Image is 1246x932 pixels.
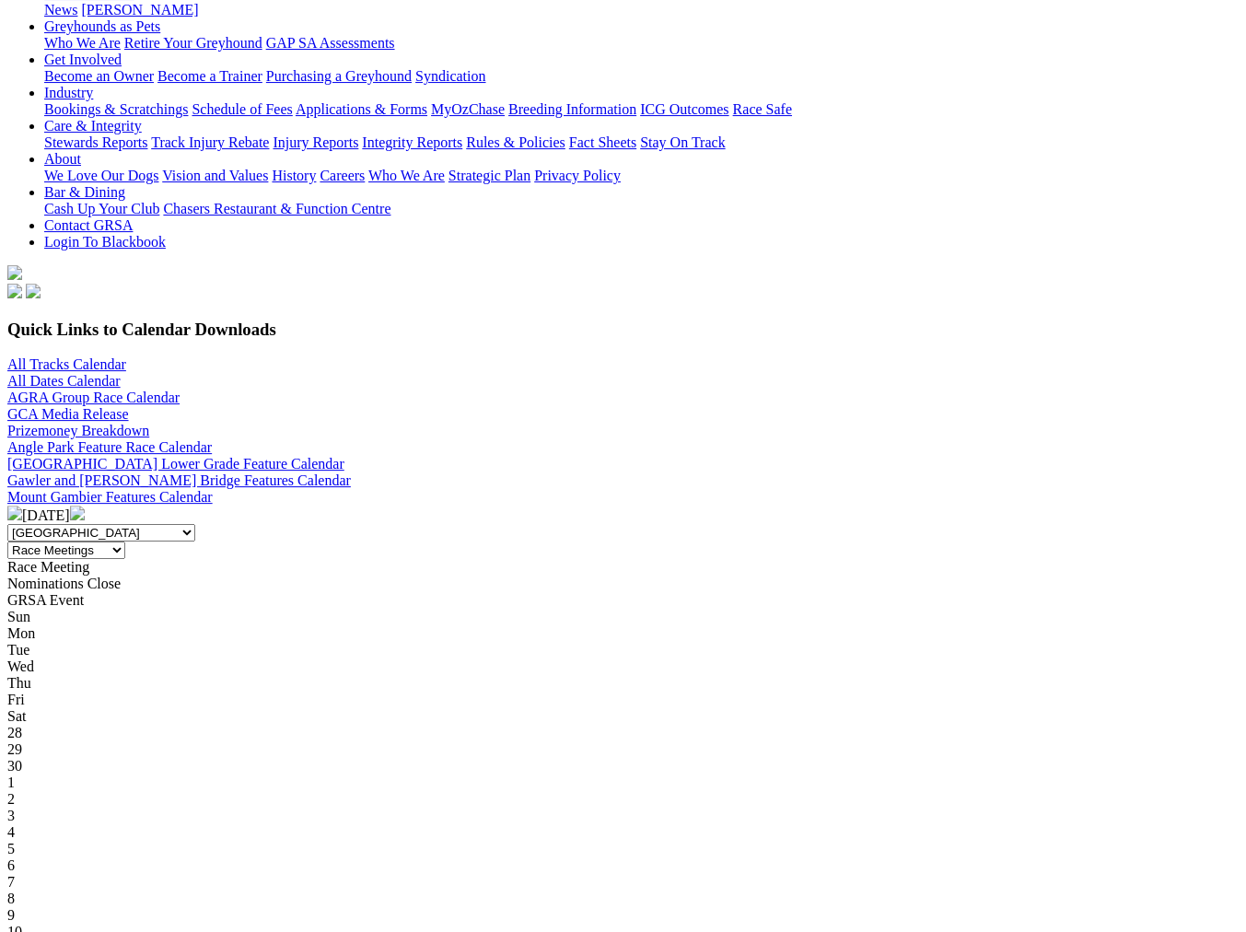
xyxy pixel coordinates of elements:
a: Chasers Restaurant & Function Centre [163,201,390,216]
a: Stewards Reports [44,134,147,150]
div: Nominations Close [7,576,1239,592]
img: chevron-right-pager-white.svg [70,506,85,520]
a: GAP SA Assessments [266,35,395,51]
h3: Quick Links to Calendar Downloads [7,320,1239,340]
span: 6 [7,857,15,873]
span: 29 [7,741,22,757]
a: Bar & Dining [44,184,125,200]
a: Who We Are [368,168,445,183]
span: 3 [7,808,15,823]
a: Become an Owner [44,68,154,84]
img: logo-grsa-white.png [7,265,22,280]
a: Mount Gambier Features Calendar [7,489,213,505]
div: Race Meeting [7,559,1239,576]
a: Rules & Policies [466,134,565,150]
span: 8 [7,891,15,906]
a: AGRA Group Race Calendar [7,390,180,405]
div: Greyhounds as Pets [44,35,1239,52]
span: 28 [7,725,22,740]
a: Injury Reports [273,134,358,150]
a: [GEOGRAPHIC_DATA] Lower Grade Feature Calendar [7,456,344,472]
a: Applications & Forms [296,101,427,117]
a: Race Safe [732,101,791,117]
div: Thu [7,675,1239,692]
a: Angle Park Feature Race Calendar [7,439,212,455]
a: Vision and Values [162,168,268,183]
a: Privacy Policy [534,168,621,183]
a: Industry [44,85,93,100]
div: News & Media [44,2,1239,18]
div: Wed [7,658,1239,675]
div: Fri [7,692,1239,708]
a: Login To Blackbook [44,234,166,250]
a: Cash Up Your Club [44,201,159,216]
div: Industry [44,101,1239,118]
img: facebook.svg [7,284,22,298]
span: 2 [7,791,15,807]
div: Get Involved [44,68,1239,85]
a: Track Injury Rebate [151,134,269,150]
a: Strategic Plan [448,168,530,183]
span: 5 [7,841,15,856]
span: 7 [7,874,15,890]
a: Breeding Information [508,101,636,117]
a: ICG Outcomes [640,101,728,117]
div: Sun [7,609,1239,625]
a: Integrity Reports [362,134,462,150]
a: All Dates Calendar [7,373,121,389]
a: Gawler and [PERSON_NAME] Bridge Features Calendar [7,472,351,488]
a: Prizemoney Breakdown [7,423,149,438]
div: About [44,168,1239,184]
div: GRSA Event [7,592,1239,609]
a: History [272,168,316,183]
a: Syndication [415,68,485,84]
a: Retire Your Greyhound [124,35,262,51]
a: We Love Our Dogs [44,168,158,183]
a: Become a Trainer [157,68,262,84]
span: 1 [7,775,15,790]
span: 4 [7,824,15,840]
a: All Tracks Calendar [7,356,126,372]
span: 30 [7,758,22,774]
a: Stay On Track [640,134,725,150]
a: Careers [320,168,365,183]
img: chevron-left-pager-white.svg [7,506,22,520]
div: Mon [7,625,1239,642]
div: [DATE] [7,506,1239,524]
a: Contact GRSA [44,217,133,233]
a: GCA Media Release [7,406,129,422]
a: Greyhounds as Pets [44,18,160,34]
a: Schedule of Fees [192,101,292,117]
a: News [44,2,77,17]
a: Bookings & Scratchings [44,101,188,117]
div: Care & Integrity [44,134,1239,151]
a: Get Involved [44,52,122,67]
a: Who We Are [44,35,121,51]
div: Bar & Dining [44,201,1239,217]
a: Fact Sheets [569,134,636,150]
span: 9 [7,907,15,923]
a: Purchasing a Greyhound [266,68,412,84]
img: twitter.svg [26,284,41,298]
a: Care & Integrity [44,118,142,134]
a: [PERSON_NAME] [81,2,198,17]
a: MyOzChase [431,101,505,117]
a: About [44,151,81,167]
div: Sat [7,708,1239,725]
div: Tue [7,642,1239,658]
